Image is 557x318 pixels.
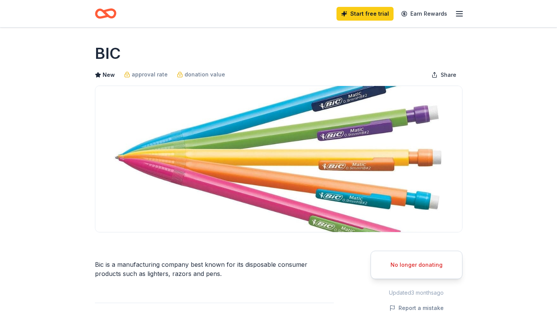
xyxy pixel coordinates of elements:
a: Start free trial [336,7,394,21]
a: Earn Rewards [397,7,452,21]
a: Home [95,5,116,23]
a: donation value [177,70,225,79]
span: donation value [185,70,225,79]
div: Bic is a manufacturing company best known for its disposable consumer products such as lighters, ... [95,260,334,278]
button: Report a mistake [389,303,444,313]
div: No longer donating [380,260,453,269]
span: New [103,70,115,79]
div: Updated 3 months ago [371,288,462,297]
a: approval rate [124,70,168,79]
h1: BIC [95,43,121,64]
span: approval rate [132,70,168,79]
img: Image for BIC [95,86,462,232]
button: Share [425,67,462,83]
span: Share [441,70,456,79]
